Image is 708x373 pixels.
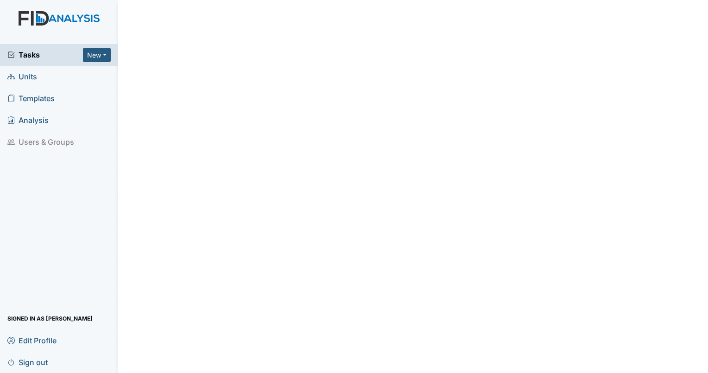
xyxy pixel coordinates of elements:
span: Edit Profile [7,333,57,347]
span: Templates [7,91,55,106]
span: Sign out [7,355,48,369]
a: Tasks [7,49,83,60]
button: New [83,48,111,62]
span: Signed in as [PERSON_NAME] [7,311,93,326]
span: Analysis [7,113,49,128]
span: Units [7,70,37,84]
